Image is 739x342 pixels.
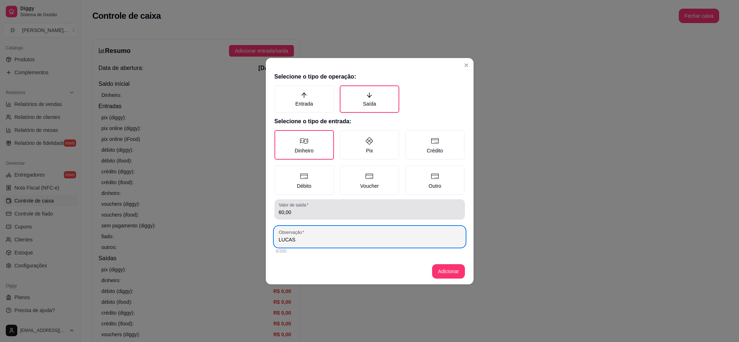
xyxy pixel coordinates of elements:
[279,229,307,235] label: Observação
[461,59,472,71] button: Close
[340,130,399,160] label: Pix
[340,165,399,195] label: Voucher
[405,130,465,160] label: Crédito
[274,130,334,160] label: Dinheiro
[274,117,465,126] h2: Selecione o tipo de entrada:
[279,202,311,208] label: Valor de saída
[279,209,461,216] input: Valor de saída
[279,236,461,243] input: Observação
[432,264,465,279] button: Adicionar
[340,85,399,113] label: Saída
[301,92,307,98] span: arrow-up
[274,165,334,195] label: Débito
[274,85,334,113] label: Entrada
[366,92,373,98] span: arrow-down
[405,165,465,195] label: Outro
[276,248,463,254] div: 6/300
[274,72,465,81] h2: Selecione o tipo de operação:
